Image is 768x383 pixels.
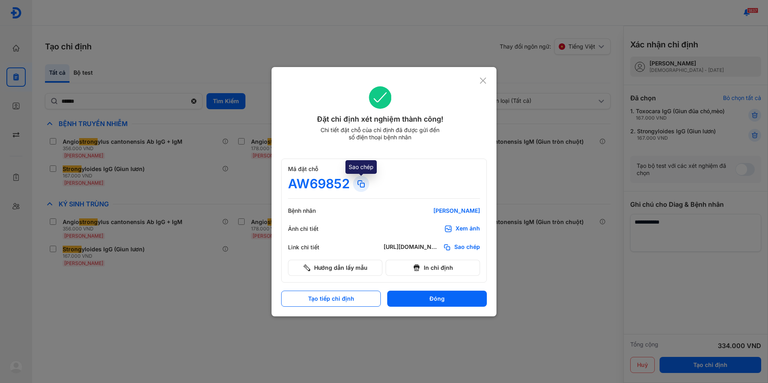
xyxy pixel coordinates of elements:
[386,260,480,276] button: In chỉ định
[281,114,479,125] div: Đặt chỉ định xét nghiệm thành công!
[288,260,382,276] button: Hướng dẫn lấy mẫu
[288,165,480,173] div: Mã đặt chỗ
[387,291,487,307] button: Đóng
[317,126,443,141] div: Chi tiết đặt chỗ của chỉ định đã được gửi đến số điện thoại bệnh nhân
[288,244,336,251] div: Link chi tiết
[288,207,336,214] div: Bệnh nhân
[455,225,480,233] div: Xem ảnh
[454,243,480,251] span: Sao chép
[281,291,381,307] button: Tạo tiếp chỉ định
[288,225,336,232] div: Ảnh chi tiết
[288,176,350,192] div: AW69852
[384,243,440,251] div: [URL][DOMAIN_NAME]
[384,207,480,214] div: [PERSON_NAME]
